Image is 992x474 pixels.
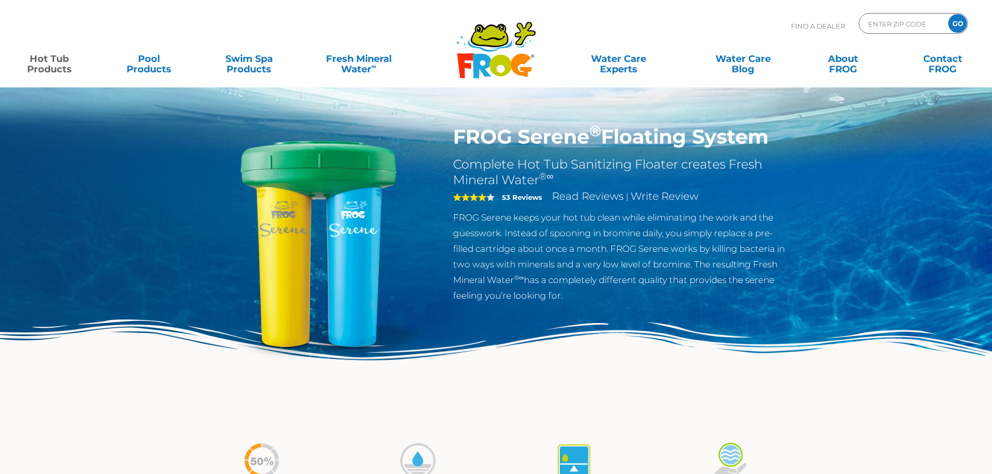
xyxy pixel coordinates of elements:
[552,190,624,202] a: Read Reviews
[453,193,486,201] span: 4
[453,125,793,149] h1: FROG Serene Floating System
[199,125,438,363] img: hot-tub-product-serene-floater.png
[948,14,967,33] input: GO
[804,48,882,69] a: AboutFROG
[371,62,376,70] sup: ∞
[310,48,407,69] a: Fresh MineralWater∞
[10,48,88,69] a: Hot TubProducts
[514,274,524,281] sup: ®∞
[556,48,682,69] a: Water CareExperts
[626,192,629,202] span: |
[210,48,288,69] a: Swim SpaProducts
[453,210,793,303] p: FROG Serene keeps your hot tub clean while eliminating the work and the guesswork. Instead of spo...
[453,157,793,188] h2: Complete Hot Tub Sanitizing Floater creates Fresh Mineral Water
[502,193,542,201] strong: 53 Reviews
[904,48,982,69] a: ContactFROG
[589,122,601,140] sup: ®
[704,48,782,69] a: Water CareBlog
[791,13,845,39] p: Find A Dealer
[539,171,554,182] sup: ®∞
[867,16,937,31] input: Zip Code Form
[631,190,698,202] a: Write Review
[110,48,188,69] a: PoolProducts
